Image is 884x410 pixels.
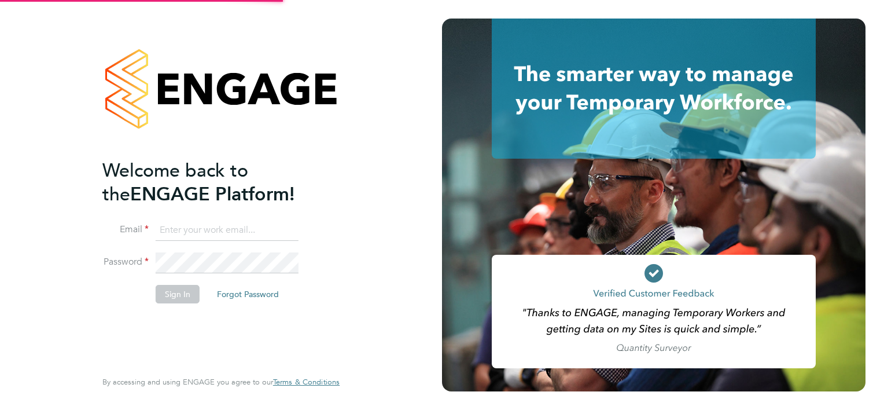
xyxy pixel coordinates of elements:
[102,159,248,206] span: Welcome back to the
[156,220,299,241] input: Enter your work email...
[273,378,340,387] a: Terms & Conditions
[208,285,288,303] button: Forgot Password
[102,224,149,236] label: Email
[156,285,200,303] button: Sign In
[102,377,340,387] span: By accessing and using ENGAGE you agree to our
[102,159,328,206] h2: ENGAGE Platform!
[102,256,149,268] label: Password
